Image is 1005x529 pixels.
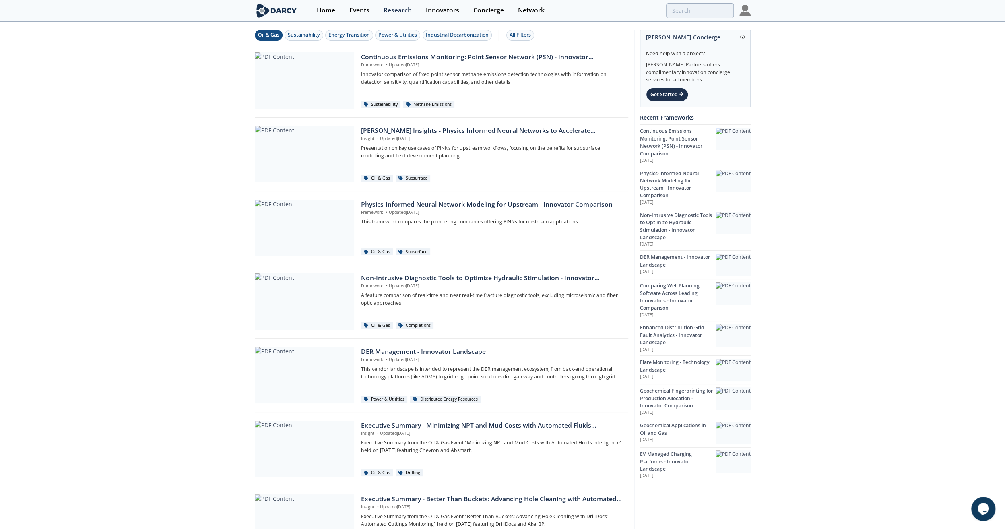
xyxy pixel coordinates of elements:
[361,504,622,510] p: Insight Updated [DATE]
[255,52,628,109] a: PDF Content Continuous Emissions Monitoring: Point Sensor Network (PSN) - Innovator Comparison Fr...
[361,52,622,62] div: Continuous Emissions Monitoring: Point Sensor Network (PSN) - Innovator Comparison
[640,157,716,164] p: [DATE]
[361,283,622,289] p: Framework Updated [DATE]
[361,322,393,329] div: Oil & Gas
[640,437,716,443] p: [DATE]
[640,473,716,479] p: [DATE]
[376,504,380,510] span: •
[640,419,751,447] a: Geochemical Applications in Oil and Gas [DATE] PDF Content
[426,7,459,14] div: Innovators
[285,30,323,41] button: Sustainability
[361,469,393,477] div: Oil & Gas
[396,175,430,182] div: Subsurface
[361,273,622,283] div: Non-Intrusive Diagnostic Tools to Optimize Hydraulic Stimulation - Innovator Landscape
[255,200,628,256] a: PDF Content Physics-Informed Neural Network Modeling for Upstream - Innovator Comparison Framewor...
[361,430,622,437] p: Insight Updated [DATE]
[384,209,389,215] span: •
[376,430,380,436] span: •
[640,359,716,374] div: Flare Monitoring - Technology Landscape
[361,347,622,357] div: DER Management - Innovator Landscape
[646,30,745,44] div: [PERSON_NAME] Concierge
[376,136,380,141] span: •
[396,322,433,329] div: Completions
[506,30,534,41] button: All Filters
[640,269,716,275] p: [DATE]
[255,347,628,403] a: PDF Content DER Management - Innovator Landscape Framework •Updated[DATE] This vendor landscape i...
[384,357,389,362] span: •
[666,3,734,18] input: Advanced Search
[361,136,622,142] p: Insight Updated [DATE]
[361,421,622,430] div: Executive Summary - Minimizing NPT and Mud Costs with Automated Fluids Intelligence
[640,321,751,355] a: Enhanced Distribution Grid Fault Analytics - Innovator Landscape [DATE] PDF Content
[403,101,454,108] div: Methane Emissions
[473,7,504,14] div: Concierge
[384,283,389,289] span: •
[378,31,417,39] div: Power & Utilities
[640,199,716,206] p: [DATE]
[646,57,745,84] div: [PERSON_NAME] Partners offers complimentary innovation concierge services for all members.
[640,110,751,124] div: Recent Frameworks
[426,31,489,39] div: Industrial Decarbonization
[640,312,716,318] p: [DATE]
[384,7,412,14] div: Research
[361,62,622,68] p: Framework Updated [DATE]
[640,384,751,419] a: Geochemical Fingerprinting for Production Allocation - Innovator Comparison [DATE] PDF Content
[640,447,751,482] a: EV Managed Charging Platforms - Innovator Landscape [DATE] PDF Content
[361,366,622,380] p: This vendor landscape is intended to represent the DER management ecosystem, from back-end operat...
[640,324,716,346] div: Enhanced Distribution Grid Fault Analytics - Innovator Landscape
[640,241,716,248] p: [DATE]
[510,31,531,39] div: All Filters
[361,513,622,528] p: Executive Summary from the Oil & Gas Event "Better Than Buckets: Advancing Hole Cleaning with Dri...
[646,88,688,101] div: Get Started
[361,101,400,108] div: Sustainability
[646,44,745,57] div: Need help with a project?
[640,170,716,200] div: Physics-Informed Neural Network Modeling for Upstream - Innovator Comparison
[361,248,393,256] div: Oil & Gas
[361,126,622,136] div: [PERSON_NAME] Insights - Physics Informed Neural Networks to Accelerate Subsurface Scenario Analysis
[396,248,430,256] div: Subsurface
[255,126,628,182] a: PDF Content [PERSON_NAME] Insights - Physics Informed Neural Networks to Accelerate Subsurface Sc...
[361,209,622,216] p: Framework Updated [DATE]
[396,469,423,477] div: Drilling
[258,31,279,39] div: Oil & Gas
[375,30,420,41] button: Power & Utilities
[361,200,622,209] div: Physics-Informed Neural Network Modeling for Upstream - Innovator Comparison
[640,374,716,380] p: [DATE]
[361,71,622,86] p: Innovator comparison of fixed point sensor methane emissions detection technologies with informat...
[255,30,283,41] button: Oil & Gas
[640,254,716,269] div: DER Management - Innovator Landscape
[325,30,373,41] button: Energy Transition
[640,167,751,209] a: Physics-Informed Neural Network Modeling for Upstream - Innovator Comparison [DATE] PDF Content
[739,5,751,16] img: Profile
[640,124,751,166] a: Continuous Emissions Monitoring: Point Sensor Network (PSN) - Innovator Comparison [DATE] PDF Con...
[361,439,622,454] p: Executive Summary from the Oil & Gas Event "Minimizing NPT and Mud Costs with Automated Fluids In...
[640,422,716,437] div: Geochemical Applications in Oil and Gas
[423,30,492,41] button: Industrial Decarbonization
[640,387,716,409] div: Geochemical Fingerprinting for Production Allocation - Innovator Comparison
[361,145,622,159] p: Presentation on key use cases of PINNs for upstream workflows, focusing on the benefits for subsu...
[255,421,628,477] a: PDF Content Executive Summary - Minimizing NPT and Mud Costs with Automated Fluids Intelligence I...
[361,218,622,225] p: This framework compares the pioneering companies offering PINNs for upstream applications
[640,355,751,384] a: Flare Monitoring - Technology Landscape [DATE] PDF Content
[349,7,369,14] div: Events
[255,273,628,330] a: PDF Content Non-Intrusive Diagnostic Tools to Optimize Hydraulic Stimulation - Innovator Landscap...
[640,347,716,353] p: [DATE]
[640,282,716,312] div: Comparing Well Planning Software Across Leading Innovators - Innovator Comparison
[361,357,622,363] p: Framework Updated [DATE]
[361,396,407,403] div: Power & Utilities
[640,250,751,279] a: DER Management - Innovator Landscape [DATE] PDF Content
[328,31,370,39] div: Energy Transition
[640,279,751,321] a: Comparing Well Planning Software Across Leading Innovators - Innovator Comparison [DATE] PDF Content
[640,209,751,250] a: Non-Intrusive Diagnostic Tools to Optimize Hydraulic Stimulation - Innovator Landscape [DATE] PDF...
[361,494,622,504] div: Executive Summary - Better Than Buckets: Advancing Hole Cleaning with Automated Cuttings Monitoring
[410,396,481,403] div: Distributed Energy Resources
[288,31,320,39] div: Sustainability
[640,409,716,416] p: [DATE]
[361,175,393,182] div: Oil & Gas
[740,35,745,39] img: information.svg
[640,128,716,157] div: Continuous Emissions Monitoring: Point Sensor Network (PSN) - Innovator Comparison
[971,497,997,521] iframe: chat widget
[317,7,335,14] div: Home
[640,212,716,242] div: Non-Intrusive Diagnostic Tools to Optimize Hydraulic Stimulation - Innovator Landscape
[384,62,389,68] span: •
